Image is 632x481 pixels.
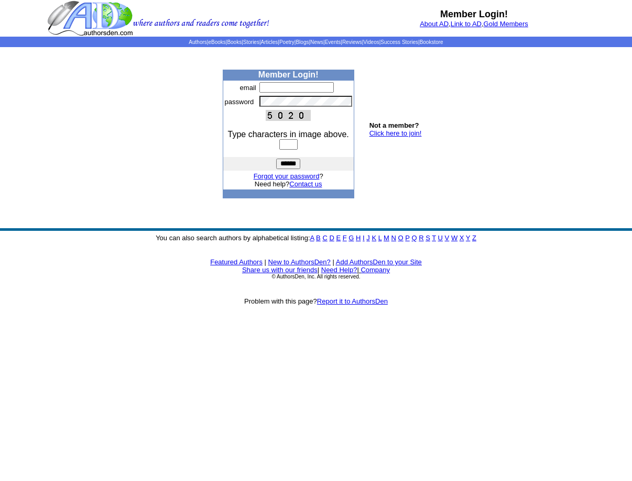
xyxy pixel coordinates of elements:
[268,258,331,266] a: New to AuthorsDen?
[380,39,418,45] a: Success Stories
[322,234,327,242] a: C
[426,234,430,242] a: S
[398,234,404,242] a: O
[460,234,464,242] a: X
[318,266,319,274] font: |
[369,121,419,129] b: Not a member?
[227,39,242,45] a: Books
[321,266,357,274] a: Need Help?
[258,70,319,79] b: Member Login!
[296,39,309,45] a: Blogs
[325,39,341,45] a: Events
[336,234,341,242] a: E
[420,20,449,28] a: About AD
[357,266,390,274] font: |
[254,172,320,180] a: Forgot your password
[310,234,314,242] a: A
[343,234,347,242] a: F
[363,234,365,242] a: I
[472,234,476,242] a: Z
[369,129,422,137] a: Click here to join!
[189,39,206,45] a: Authors
[189,39,443,45] span: | | | | | | | | | | | |
[356,234,361,242] a: H
[261,39,278,45] a: Articles
[484,20,528,28] a: Gold Members
[254,172,323,180] font: ?
[363,39,379,45] a: Videos
[451,20,482,28] a: Link to AD
[438,234,443,242] a: U
[451,234,457,242] a: W
[384,234,389,242] a: M
[289,180,322,188] a: Contact us
[316,234,321,242] a: B
[332,258,334,266] font: |
[228,130,349,139] font: Type characters in image above.
[271,274,360,279] font: © AuthorsDen, Inc. All rights reserved.
[336,258,422,266] a: Add AuthorsDen to your Site
[391,234,396,242] a: N
[378,234,382,242] a: L
[210,258,263,266] a: Featured Authors
[342,39,362,45] a: Reviews
[266,110,311,121] img: This Is CAPTCHA Image
[240,84,256,92] font: email
[329,234,334,242] a: D
[366,234,370,242] a: J
[419,234,423,242] a: R
[411,234,417,242] a: Q
[348,234,354,242] a: G
[244,297,388,305] font: Problem with this page?
[420,39,443,45] a: Bookstore
[310,39,323,45] a: News
[225,98,254,106] font: password
[265,258,266,266] font: |
[255,180,322,188] font: Need help?
[405,234,409,242] a: P
[466,234,470,242] a: Y
[208,39,225,45] a: eBooks
[243,39,259,45] a: Stories
[432,234,436,242] a: T
[242,266,318,274] a: Share us with our friends
[156,234,476,242] font: You can also search authors by alphabetical listing:
[317,297,388,305] a: Report it to AuthorsDen
[361,266,390,274] a: Company
[372,234,376,242] a: K
[445,234,450,242] a: V
[279,39,295,45] a: Poetry
[420,20,528,28] font: , ,
[440,9,508,19] b: Member Login!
